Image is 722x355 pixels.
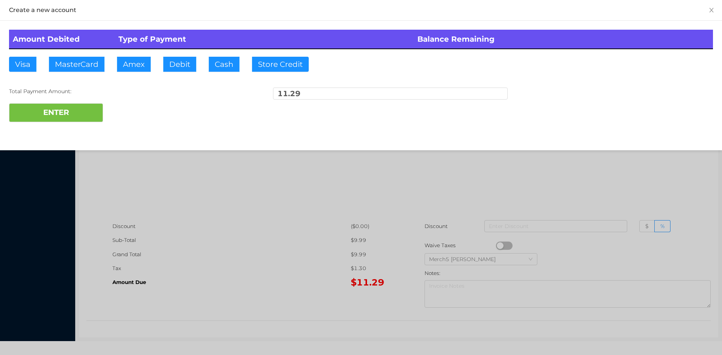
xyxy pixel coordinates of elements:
[414,30,713,49] th: Balance Remaining
[9,57,36,72] button: Visa
[49,57,105,72] button: MasterCard
[9,103,103,122] button: ENTER
[163,57,196,72] button: Debit
[115,30,414,49] th: Type of Payment
[252,57,309,72] button: Store Credit
[209,57,240,72] button: Cash
[708,7,714,13] i: icon: close
[117,57,151,72] button: Amex
[9,30,115,49] th: Amount Debited
[9,6,713,14] div: Create a new account
[9,88,244,95] div: Total Payment Amount:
